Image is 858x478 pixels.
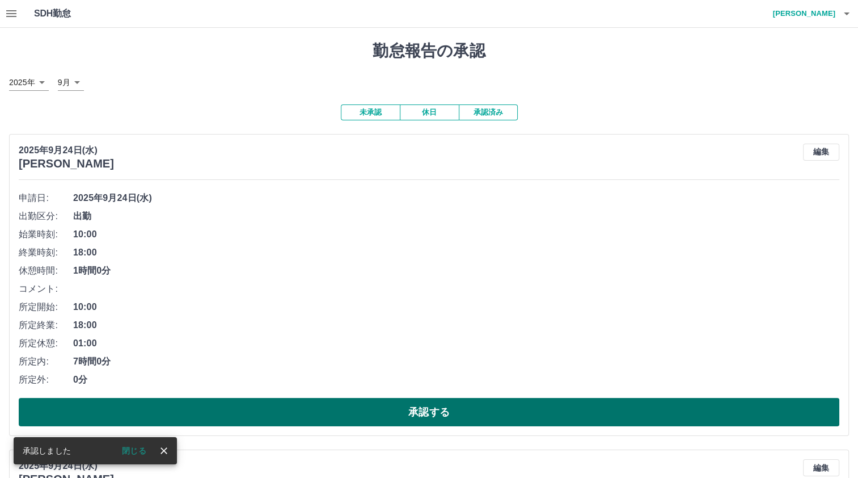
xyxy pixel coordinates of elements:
span: 0分 [73,373,839,387]
span: 7時間0分 [73,355,839,368]
span: 出勤 [73,209,839,223]
span: 所定内: [19,355,73,368]
button: 承認済み [459,104,518,120]
p: 2025年9月24日(水) [19,459,114,473]
span: 所定開始: [19,300,73,314]
span: 休憩時間: [19,264,73,278]
span: 所定終業: [19,318,73,332]
button: 閉じる [113,442,155,459]
span: 18:00 [73,318,839,332]
button: 編集 [803,459,839,476]
button: 編集 [803,144,839,161]
span: 10:00 [73,300,839,314]
span: 10:00 [73,228,839,241]
span: 所定休憩: [19,337,73,350]
span: 始業時刻: [19,228,73,241]
button: 承認する [19,398,839,426]
h1: 勤怠報告の承認 [9,41,849,61]
span: 01:00 [73,337,839,350]
span: 1時間0分 [73,264,839,278]
h3: [PERSON_NAME] [19,157,114,170]
p: 2025年9月24日(水) [19,144,114,157]
span: 終業時刻: [19,246,73,259]
div: 9月 [58,74,84,91]
div: 2025年 [9,74,49,91]
button: 未承認 [341,104,400,120]
div: 承認しました [23,441,71,461]
span: 申請日: [19,191,73,205]
button: 休日 [400,104,459,120]
button: close [155,442,172,459]
span: 所定外: [19,373,73,387]
span: コメント: [19,282,73,296]
span: 2025年9月24日(水) [73,191,839,205]
span: 18:00 [73,246,839,259]
span: 出勤区分: [19,209,73,223]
